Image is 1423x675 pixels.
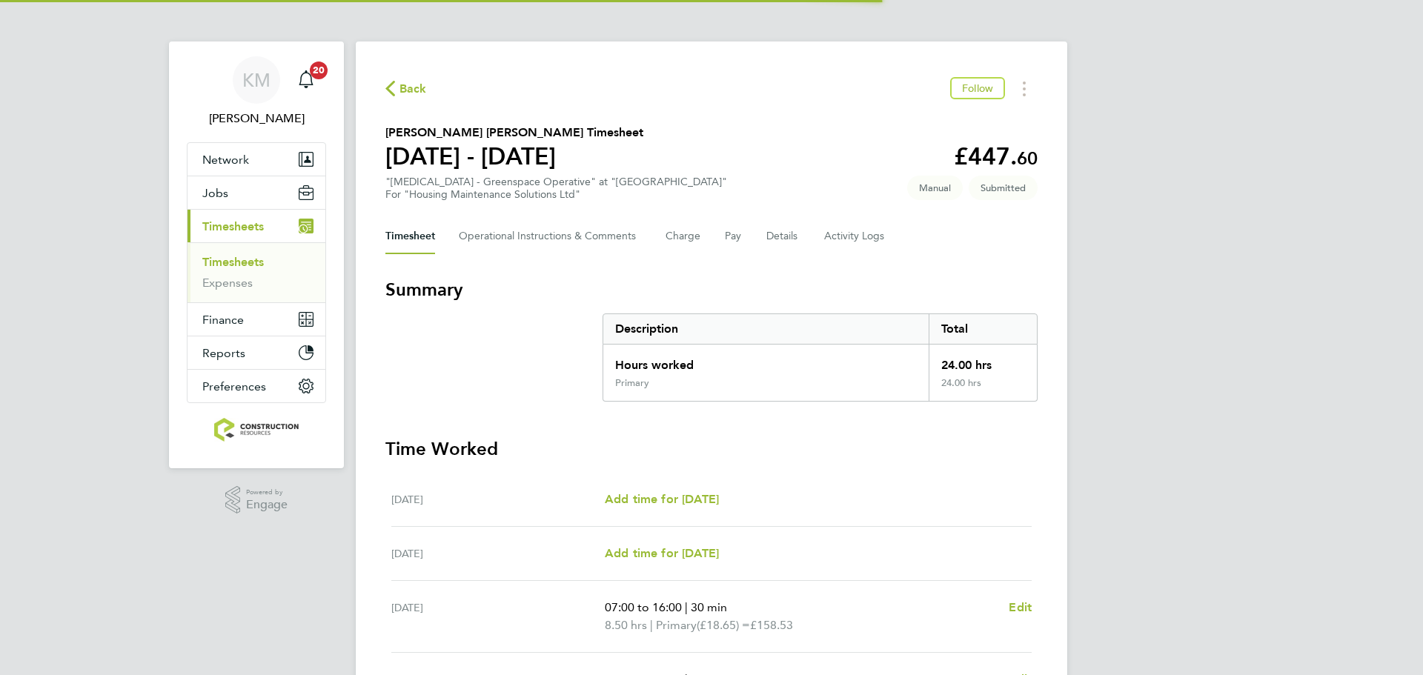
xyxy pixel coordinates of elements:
[385,437,1038,461] h3: Time Worked
[666,219,701,254] button: Charge
[650,618,653,632] span: |
[385,176,727,201] div: "[MEDICAL_DATA] - Greenspace Operative" at "[GEOGRAPHIC_DATA]"
[225,486,288,514] a: Powered byEngage
[187,56,326,127] a: KM[PERSON_NAME]
[246,486,288,499] span: Powered by
[242,70,271,90] span: KM
[603,313,1038,402] div: Summary
[750,618,793,632] span: £158.53
[605,545,719,562] a: Add time for [DATE]
[391,599,605,634] div: [DATE]
[907,176,963,200] span: This timesheet was manually created.
[656,616,697,634] span: Primary
[385,142,643,171] h1: [DATE] - [DATE]
[202,255,264,269] a: Timesheets
[188,336,325,369] button: Reports
[188,143,325,176] button: Network
[969,176,1038,200] span: This timesheet is Submitted.
[385,124,643,142] h2: [PERSON_NAME] [PERSON_NAME] Timesheet
[697,618,750,632] span: (£18.65) =
[246,499,288,511] span: Engage
[929,377,1037,401] div: 24.00 hrs
[385,219,435,254] button: Timesheet
[391,491,605,508] div: [DATE]
[605,618,647,632] span: 8.50 hrs
[202,186,228,200] span: Jobs
[954,142,1038,170] app-decimal: £447.
[391,545,605,562] div: [DATE]
[202,276,253,290] a: Expenses
[291,56,321,104] a: 20
[929,314,1037,344] div: Total
[929,345,1037,377] div: 24.00 hrs
[188,370,325,402] button: Preferences
[605,491,719,508] a: Add time for [DATE]
[725,219,743,254] button: Pay
[202,379,266,393] span: Preferences
[685,600,688,614] span: |
[1009,599,1032,616] a: Edit
[766,219,800,254] button: Details
[691,600,727,614] span: 30 min
[385,188,727,201] div: For "Housing Maintenance Solutions Ltd"
[1009,600,1032,614] span: Edit
[187,418,326,442] a: Go to home page
[188,303,325,336] button: Finance
[202,313,244,327] span: Finance
[385,79,427,98] button: Back
[188,210,325,242] button: Timesheets
[385,278,1038,302] h3: Summary
[214,418,299,442] img: construction-resources-logo-retina.png
[615,377,649,389] div: Primary
[169,41,344,468] nav: Main navigation
[603,345,929,377] div: Hours worked
[824,219,886,254] button: Activity Logs
[1011,77,1038,100] button: Timesheets Menu
[605,600,682,614] span: 07:00 to 16:00
[188,176,325,209] button: Jobs
[202,219,264,233] span: Timesheets
[310,61,328,79] span: 20
[399,80,427,98] span: Back
[188,242,325,302] div: Timesheets
[605,492,719,506] span: Add time for [DATE]
[605,546,719,560] span: Add time for [DATE]
[962,82,993,95] span: Follow
[603,314,929,344] div: Description
[187,110,326,127] span: Kacy Melton
[1017,147,1038,169] span: 60
[202,346,245,360] span: Reports
[950,77,1005,99] button: Follow
[459,219,642,254] button: Operational Instructions & Comments
[202,153,249,167] span: Network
